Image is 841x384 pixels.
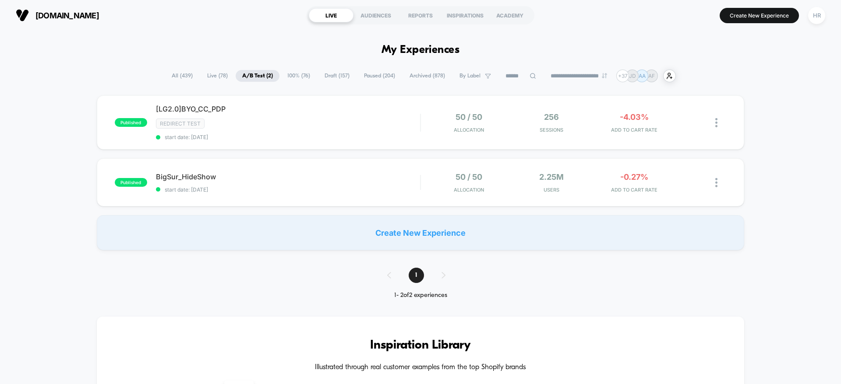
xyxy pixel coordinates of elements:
[156,105,420,113] span: [LG2.0]BYO_CC_PDP
[620,112,649,122] span: -4.03%
[378,292,463,299] div: 1 - 2 of 2 experiences
[13,8,102,22] button: [DOMAIN_NAME]
[715,118,717,127] img: close
[488,8,532,22] div: ACADEMY
[539,172,564,182] span: 2.25M
[357,70,402,82] span: Paused ( 204 )
[156,186,420,193] span: start date: [DATE]
[115,178,147,187] span: published
[201,70,234,82] span: Live ( 78 )
[454,187,484,193] span: Allocation
[398,8,443,22] div: REPORTS
[808,7,825,24] div: HR
[16,9,29,22] img: Visually logo
[595,127,673,133] span: ADD TO CART RATE
[648,73,655,79] p: AF
[715,178,717,187] img: close
[403,70,452,82] span: Archived ( 878 )
[281,70,317,82] span: 100% ( 76 )
[512,127,591,133] span: Sessions
[115,118,147,127] span: published
[602,73,607,78] img: end
[806,7,828,24] button: HR
[720,8,799,23] button: Create New Experience
[620,172,648,182] span: -0.27%
[309,8,353,22] div: LIVE
[35,11,99,20] span: [DOMAIN_NAME]
[459,73,481,79] span: By Label
[512,187,591,193] span: Users
[454,127,484,133] span: Allocation
[318,70,356,82] span: Draft ( 157 )
[156,119,205,129] span: Redirect Test
[639,73,646,79] p: AA
[156,134,420,140] span: start date: [DATE]
[353,8,398,22] div: AUDIENCES
[409,268,424,283] span: 1
[544,112,559,122] span: 256
[156,172,420,181] span: BigSur_HideShow
[456,172,482,182] span: 50 / 50
[616,70,629,82] div: + 37
[123,363,718,372] h4: Illustrated through real customer examples from the top Shopify brands
[382,44,460,56] h1: My Experiences
[165,70,199,82] span: All ( 439 )
[236,70,279,82] span: A/B Test ( 2 )
[456,112,482,122] span: 50 / 50
[123,339,718,353] h3: Inspiration Library
[629,73,636,79] p: JD
[97,215,744,250] div: Create New Experience
[443,8,488,22] div: INSPIRATIONS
